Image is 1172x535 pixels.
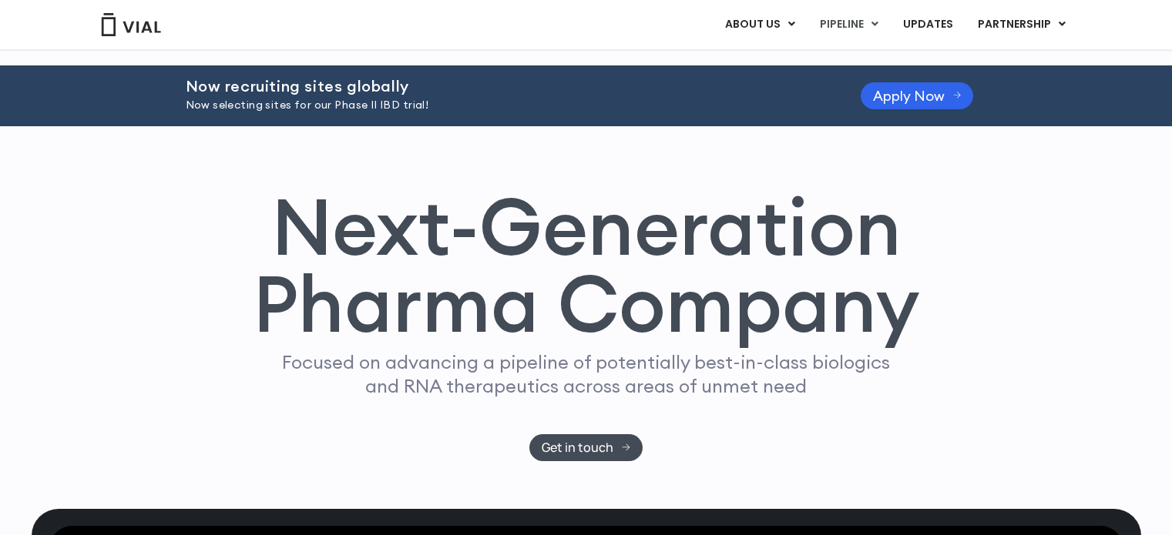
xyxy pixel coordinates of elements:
a: ABOUT USMenu Toggle [713,12,807,38]
img: Vial Logo [100,13,162,36]
span: Get in touch [542,442,613,453]
a: UPDATES [891,12,965,38]
p: Focused on advancing a pipeline of potentially best-in-class biologics and RNA therapeutics acros... [276,350,897,398]
h2: Now recruiting sites globally [186,78,822,95]
a: PIPELINEMenu Toggle [808,12,890,38]
a: Get in touch [529,434,643,461]
h1: Next-Generation Pharma Company [253,188,920,343]
p: Now selecting sites for our Phase II IBD trial! [186,97,822,114]
a: PARTNERSHIPMenu Toggle [965,12,1078,38]
a: Apply Now [861,82,974,109]
span: Apply Now [873,90,945,102]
